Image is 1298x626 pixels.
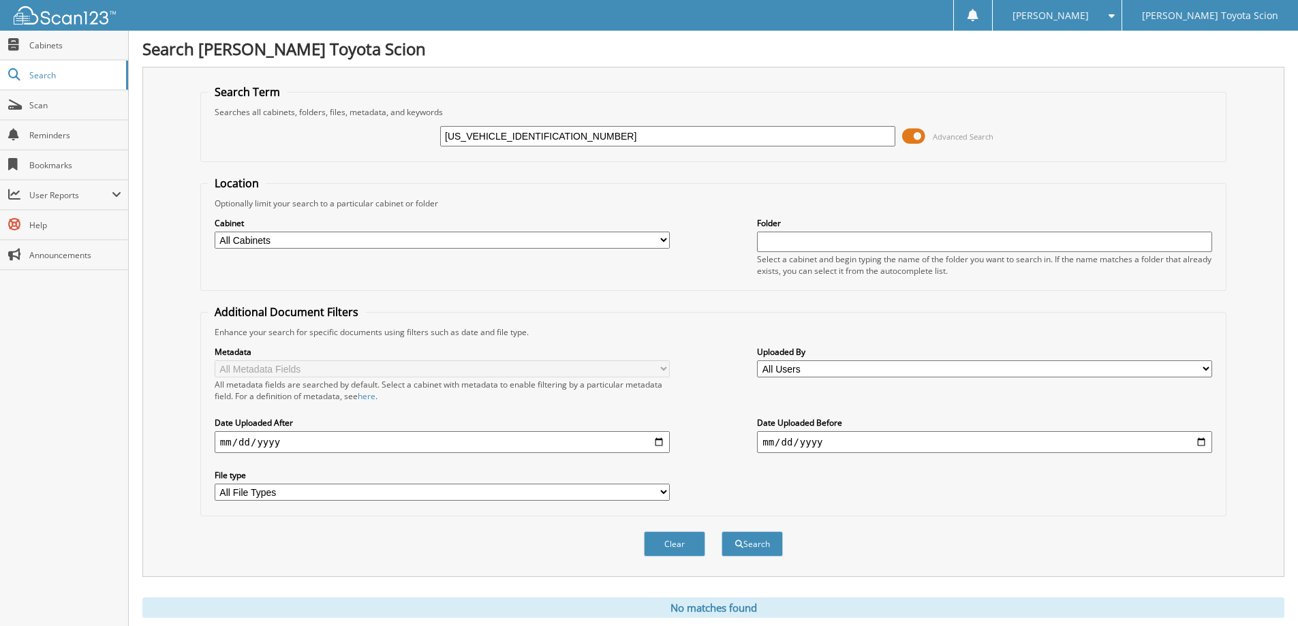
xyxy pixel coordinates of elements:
[757,217,1212,229] label: Folder
[933,131,993,142] span: Advanced Search
[757,431,1212,453] input: end
[29,69,119,81] span: Search
[29,159,121,171] span: Bookmarks
[757,253,1212,277] div: Select a cabinet and begin typing the name of the folder you want to search in. If the name match...
[1013,12,1089,20] span: [PERSON_NAME]
[215,469,670,481] label: File type
[757,417,1212,428] label: Date Uploaded Before
[208,106,1219,118] div: Searches all cabinets, folders, files, metadata, and keywords
[208,304,365,319] legend: Additional Document Filters
[142,37,1284,60] h1: Search [PERSON_NAME] Toyota Scion
[29,40,121,51] span: Cabinets
[215,346,670,358] label: Metadata
[29,129,121,141] span: Reminders
[14,6,116,25] img: scan123-logo-white.svg
[29,249,121,261] span: Announcements
[29,219,121,231] span: Help
[215,417,670,428] label: Date Uploaded After
[1230,561,1298,626] iframe: Chat Widget
[215,217,670,229] label: Cabinet
[215,379,670,402] div: All metadata fields are searched by default. Select a cabinet with metadata to enable filtering b...
[1142,12,1278,20] span: [PERSON_NAME] Toyota Scion
[722,531,783,557] button: Search
[215,431,670,453] input: start
[208,176,266,191] legend: Location
[29,189,112,201] span: User Reports
[29,99,121,111] span: Scan
[208,198,1219,209] div: Optionally limit your search to a particular cabinet or folder
[644,531,705,557] button: Clear
[757,346,1212,358] label: Uploaded By
[358,390,375,402] a: here
[208,84,287,99] legend: Search Term
[142,597,1284,618] div: No matches found
[208,326,1219,338] div: Enhance your search for specific documents using filters such as date and file type.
